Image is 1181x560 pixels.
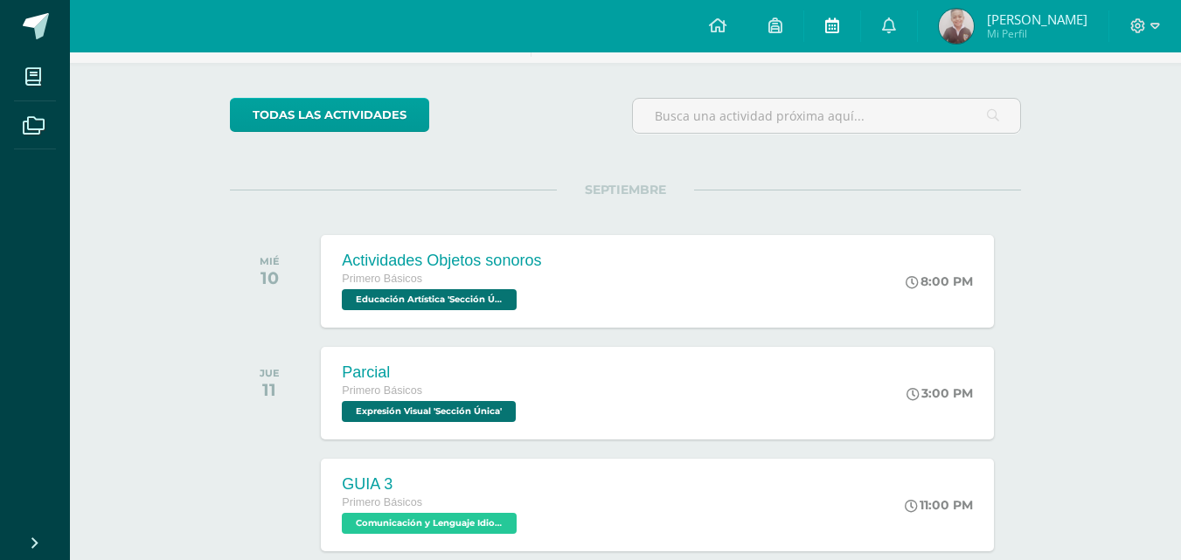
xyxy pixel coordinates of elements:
[260,379,280,400] div: 11
[260,367,280,379] div: JUE
[342,513,517,534] span: Comunicación y Lenguaje Idioma Extranjero 'Sección Única'
[905,497,973,513] div: 11:00 PM
[342,289,517,310] span: Educación Artística 'Sección Única'
[906,273,973,289] div: 8:00 PM
[342,363,520,382] div: Parcial
[987,26,1087,41] span: Mi Perfil
[987,10,1087,28] span: [PERSON_NAME]
[939,9,974,44] img: c7e5a65925738025eb22ed15e340f2f3.png
[633,99,1020,133] input: Busca una actividad próxima aquí...
[342,384,422,397] span: Primero Básicos
[342,475,521,494] div: GUIA 3
[557,182,694,197] span: SEPTIEMBRE
[342,496,422,508] span: Primero Básicos
[260,255,280,267] div: MIÉ
[260,267,280,288] div: 10
[342,252,541,270] div: Actividades Objetos sonoros
[230,98,429,132] a: todas las Actividades
[342,401,516,422] span: Expresión Visual 'Sección Única'
[907,385,973,401] div: 3:00 PM
[342,273,422,285] span: Primero Básicos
